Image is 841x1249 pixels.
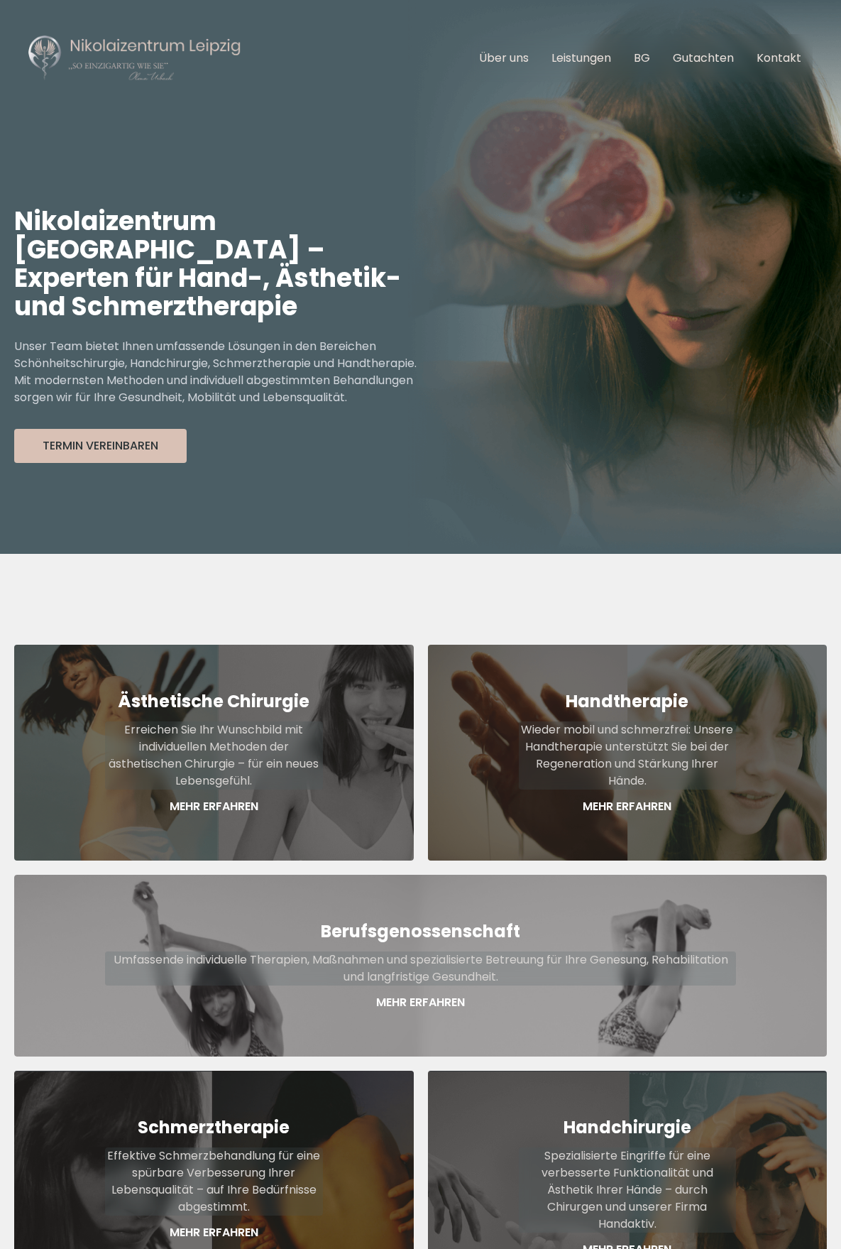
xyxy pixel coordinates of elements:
p: Unser Team bietet Ihnen umfassende Lösungen in den Bereichen Schönheitschirurgie, Handchirurgie, ... [14,338,421,406]
h1: Nikolaizentrum [GEOGRAPHIC_DATA] – Experten für Hand-, Ästhetik- und Schmerztherapie [14,207,421,321]
p: Umfassende individuelle Therapien, Maßnahmen und spezialisierte Betreuung für Ihre Genesung, Reha... [105,951,736,986]
strong: Ästhetische Chirurgie [118,689,309,713]
img: Nikolaizentrum Leipzig Logo [28,34,241,82]
a: Über uns [479,50,529,66]
p: Mehr Erfahren [105,1224,323,1241]
a: HandtherapieWieder mobil und schmerzfrei: Unsere Handtherapie unterstützt Sie bei der Regeneratio... [428,645,828,861]
strong: Handtherapie [566,689,688,713]
strong: Berufsgenossenschaft [321,920,520,943]
p: Erreichen Sie Ihr Wunschbild mit individuellen Methoden der ästhetischen Chirurgie – für ein neue... [105,721,323,790]
p: Effektive Schmerzbehandlung für eine spürbare Verbesserung Ihrer Lebensqualität – auf Ihre Bedürf... [105,1147,323,1216]
p: Spezialisierte Eingriffe für eine verbesserte Funktionalität und Ästhetik Ihrer Hände – durch Chi... [519,1147,737,1233]
p: Wieder mobil und schmerzfrei: Unsere Handtherapie unterstützt Sie bei der Regeneration und Stärku... [519,721,737,790]
a: Gutachten [673,50,734,66]
p: Mehr Erfahren [519,798,737,815]
a: Kontakt [757,50,801,66]
a: BerufsgenossenschaftUmfassende individuelle Therapien, Maßnahmen und spezialisierte Betreuung für... [14,875,827,1057]
p: Mehr Erfahren [105,798,323,815]
button: Termin Vereinbaren [14,429,187,463]
strong: Handchirurgie [564,1116,691,1139]
strong: Schmerztherapie [138,1116,290,1139]
p: Mehr Erfahren [105,994,736,1011]
a: BG [634,50,650,66]
a: Ästhetische ChirurgieErreichen Sie Ihr Wunschbild mit individuellen Methoden der ästhetischen Chi... [14,645,414,861]
a: Leistungen [551,50,611,66]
